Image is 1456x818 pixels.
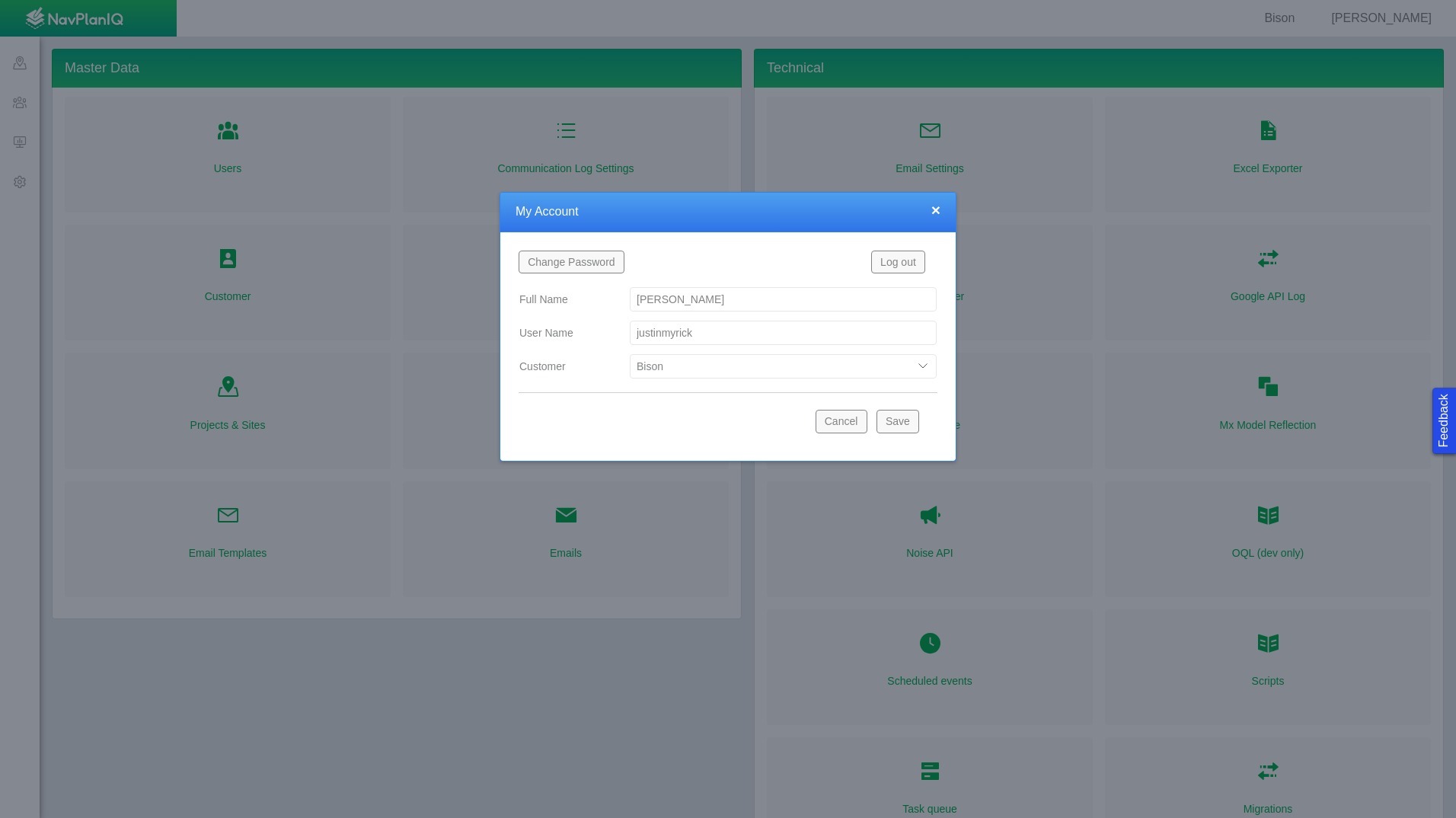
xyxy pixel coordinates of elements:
button: Log out [871,251,925,273]
button: close [931,202,940,218]
button: Save [876,410,919,433]
label: User Name [507,319,618,347]
label: Full Name [507,286,618,313]
label: Customer [507,353,618,380]
h4: My Account [516,204,940,220]
button: Cancel [816,410,867,433]
button: Change Password [519,251,624,273]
